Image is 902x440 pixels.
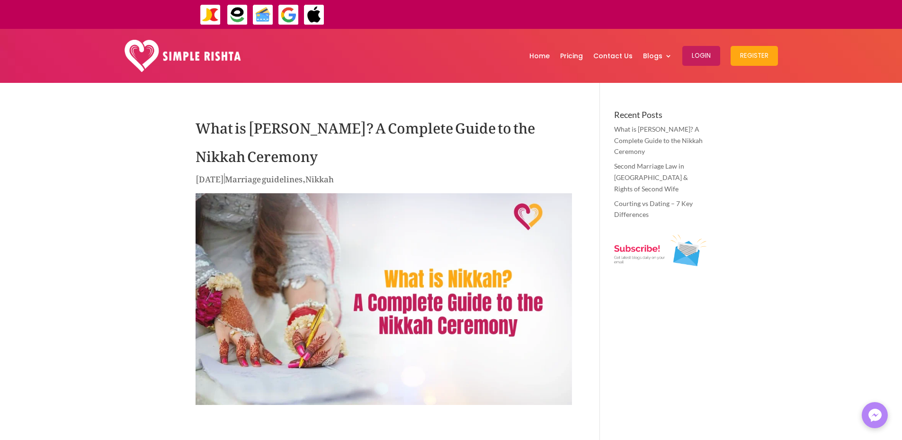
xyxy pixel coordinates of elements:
[196,172,572,190] p: | ,
[614,125,703,156] a: What is [PERSON_NAME]? A Complete Guide to the Nikkah Ceremony
[227,4,248,26] img: EasyPaisa-icon
[278,4,299,26] img: GooglePay-icon
[200,4,221,26] img: JazzCash-icon
[614,110,706,124] h4: Recent Posts
[196,167,224,187] span: [DATE]
[682,31,720,81] a: Login
[225,167,303,187] a: Marriage guidelines
[643,31,672,81] a: Blogs
[560,31,583,81] a: Pricing
[731,46,778,66] button: Register
[614,162,688,193] a: Second Marriage Law in [GEOGRAPHIC_DATA] & Rights of Second Wife
[593,31,633,81] a: Contact Us
[614,199,693,219] a: Courting vs Dating – 7 Key Differences
[305,167,334,187] a: Nikkah
[529,31,550,81] a: Home
[866,406,884,425] img: Messenger
[196,110,572,172] h1: What is [PERSON_NAME]? A Complete Guide to the Nikkah Ceremony
[682,46,720,66] button: Login
[731,31,778,81] a: Register
[304,4,325,26] img: ApplePay-icon
[252,4,274,26] img: Credit Cards
[196,193,572,405] img: What is Nikkah? A Complete Guide to the Nikkah Ceremony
